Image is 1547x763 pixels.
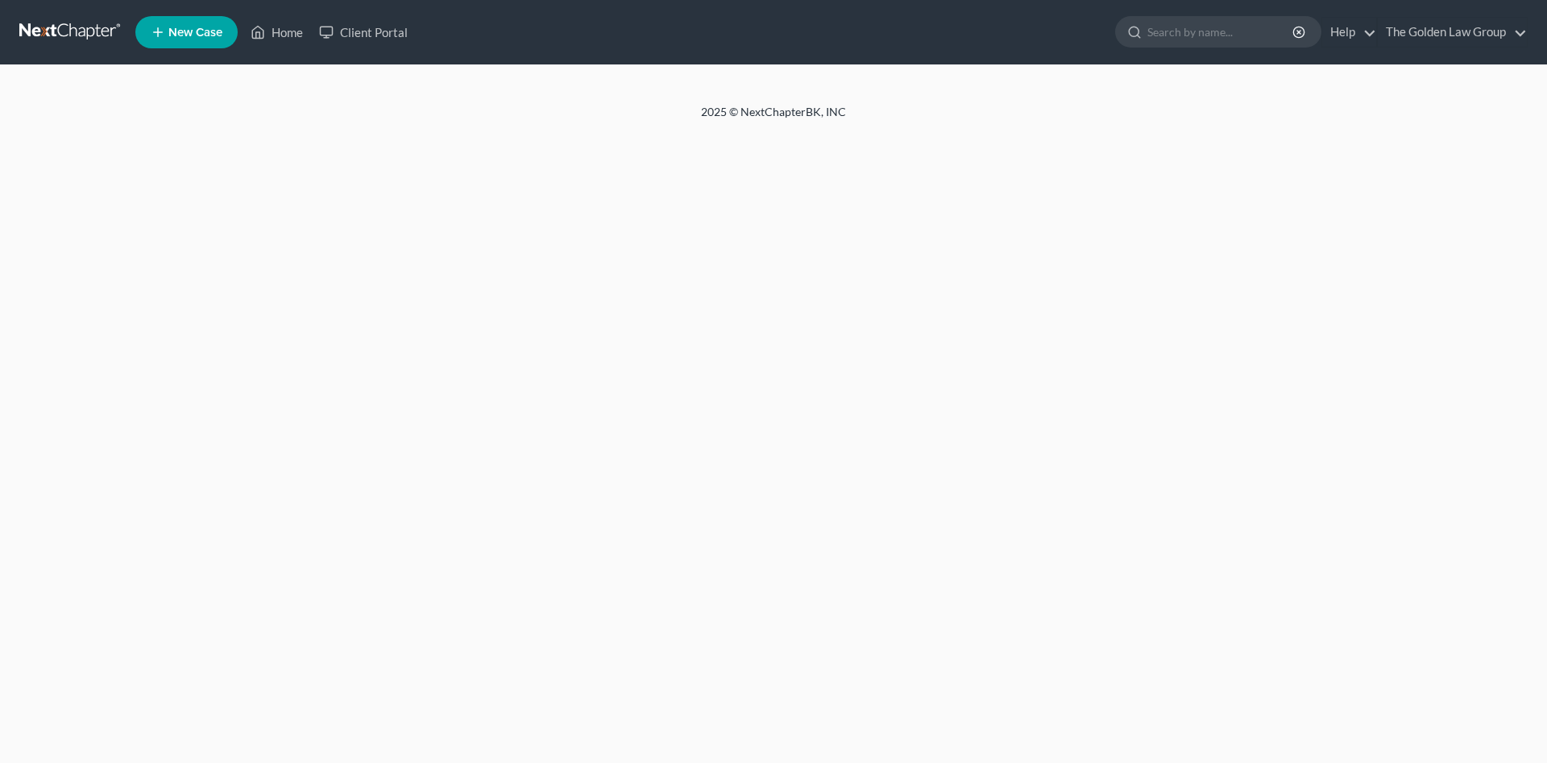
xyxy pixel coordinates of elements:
[1147,17,1295,47] input: Search by name...
[311,18,416,47] a: Client Portal
[1322,18,1376,47] a: Help
[1378,18,1527,47] a: The Golden Law Group
[243,18,311,47] a: Home
[314,104,1233,133] div: 2025 © NextChapterBK, INC
[168,27,222,39] span: New Case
